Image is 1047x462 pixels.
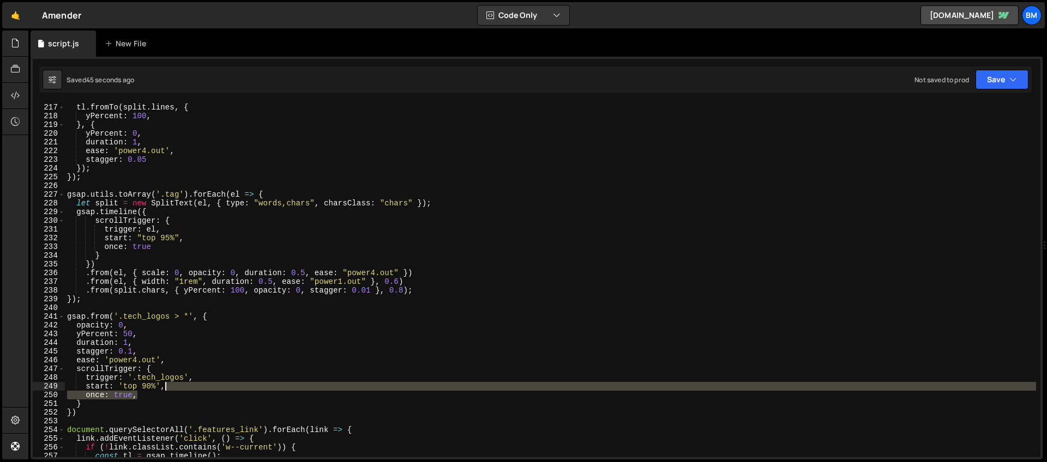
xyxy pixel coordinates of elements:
div: 242 [33,321,65,330]
div: 253 [33,417,65,425]
div: 247 [33,364,65,373]
div: 237 [33,277,65,286]
div: 241 [33,312,65,321]
div: New File [105,38,151,49]
div: 226 [33,181,65,190]
div: 248 [33,373,65,382]
div: 246 [33,356,65,364]
div: 220 [33,129,65,138]
div: 245 [33,347,65,356]
div: 231 [33,225,65,234]
div: 254 [33,425,65,434]
div: 229 [33,208,65,216]
div: 45 seconds ago [86,75,134,84]
div: 251 [33,399,65,408]
div: 252 [33,408,65,417]
div: 240 [33,303,65,312]
div: 230 [33,216,65,225]
div: 239 [33,295,65,303]
div: Saved [67,75,134,84]
div: 224 [33,164,65,173]
div: 225 [33,173,65,181]
div: 250 [33,391,65,399]
div: 222 [33,147,65,155]
div: 238 [33,286,65,295]
div: Not saved to prod [914,75,969,84]
a: 🤙 [2,2,29,28]
div: 218 [33,112,65,120]
div: 243 [33,330,65,338]
div: Amender [42,9,81,22]
div: 217 [33,103,65,112]
div: 228 [33,199,65,208]
div: 223 [33,155,65,164]
div: 227 [33,190,65,199]
div: 221 [33,138,65,147]
div: 257 [33,452,65,460]
button: Save [976,70,1028,89]
a: bm [1022,5,1042,25]
div: 236 [33,269,65,277]
div: 232 [33,234,65,242]
div: script.js [48,38,79,49]
button: Code Only [478,5,569,25]
div: 256 [33,443,65,452]
a: [DOMAIN_NAME] [920,5,1019,25]
div: 233 [33,242,65,251]
div: 219 [33,120,65,129]
div: 235 [33,260,65,269]
div: 255 [33,434,65,443]
div: 234 [33,251,65,260]
div: 249 [33,382,65,391]
div: 244 [33,338,65,347]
